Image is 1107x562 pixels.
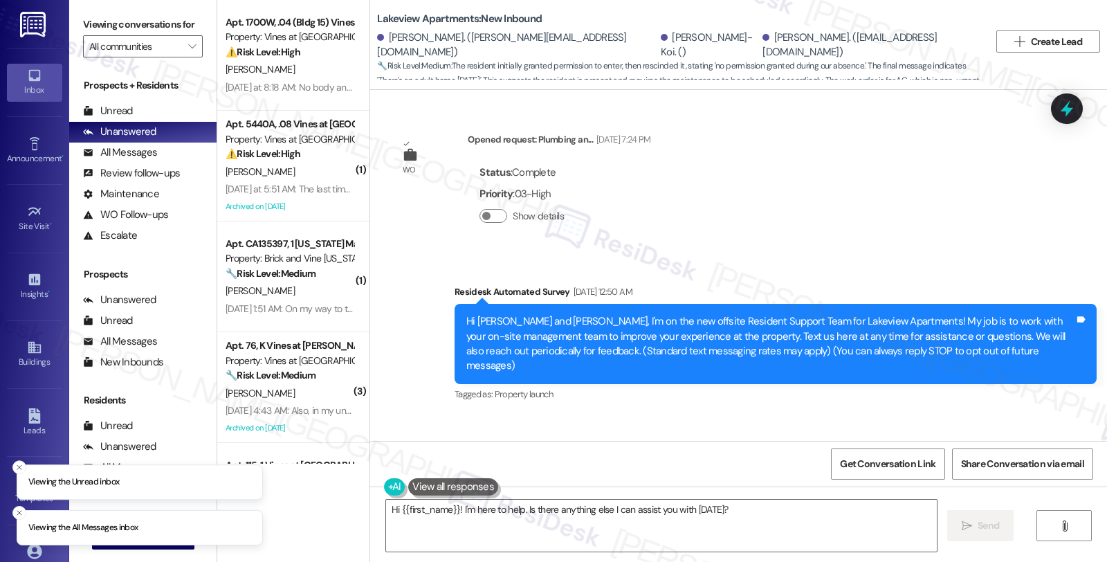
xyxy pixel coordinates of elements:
div: Property: Vines at [GEOGRAPHIC_DATA] [226,354,354,368]
span: [PERSON_NAME] [226,387,295,399]
div: [PERSON_NAME]. ([EMAIL_ADDRESS][DOMAIN_NAME]) [762,30,979,60]
div: Apt. 115, 1 Vines at [GEOGRAPHIC_DATA] [226,458,354,473]
div: Property: Vines at [GEOGRAPHIC_DATA] [226,132,354,147]
div: : Complete [479,162,569,183]
button: Send [947,510,1014,541]
b: Priority [479,187,513,201]
div: Maintenance [83,187,159,201]
div: Unread [83,314,133,328]
div: [DATE] 4:43 AM: Also, in my understanding, rental insurance is now a part of package for my apart... [226,404,1003,417]
div: Property: Vines at [GEOGRAPHIC_DATA] [226,30,354,44]
label: Viewing conversations for [83,14,203,35]
div: WO [403,163,416,177]
div: [DATE] 1:51 AM: On my way to the bank now will be paying my rent [DATE] Thanks [226,302,549,315]
div: Prospects [69,267,217,282]
div: Hi [PERSON_NAME] and [PERSON_NAME], I'm on the new offsite Resident Support Team for Lakeview Apa... [466,314,1074,374]
input: All communities [89,35,181,57]
i:  [1014,36,1025,47]
div: Apt. 5440A, .08 Vines at [GEOGRAPHIC_DATA] [226,117,354,132]
button: Create Lead [996,30,1100,53]
span: • [48,287,50,297]
button: Close toast [12,506,26,520]
strong: 🔧 Risk Level: Medium [226,369,315,381]
span: Property launch [495,388,553,400]
a: Buildings [7,336,62,373]
span: Get Conversation Link [840,457,935,471]
div: Prospects + Residents [69,78,217,93]
div: [DATE] at 8:18 AM: No body answer [226,81,366,93]
b: Status [479,165,511,179]
textarea: Hi {{first_name}}! I'm here to help. Is there anything else I can assist you with [DATE]? [386,500,937,552]
button: Get Conversation Link [831,448,944,480]
div: Property: Brick and Vine [US_STATE] [226,251,354,266]
strong: 🔧 Risk Level: Medium [377,60,450,71]
a: Templates • [7,472,62,509]
div: Tagged as: [455,384,1097,404]
span: Share Conversation via email [961,457,1084,471]
div: New Inbounds [83,355,163,370]
div: Review follow-ups [83,166,180,181]
span: : The resident initially granted permission to enter, then rescinded it, stating 'no permission g... [377,59,989,103]
div: Apt. CA135397, 1 [US_STATE] Market [226,237,354,251]
div: All Messages [83,334,157,349]
div: [DATE] 12:50 AM [570,284,632,299]
div: All Messages [83,145,157,160]
div: Residents [69,393,217,408]
div: Escalate [83,228,137,243]
a: Site Visit • [7,200,62,237]
div: [PERSON_NAME]-Koi. () [661,30,759,60]
div: Apt. 1700W, .04 (Bldg 15) Vines at [GEOGRAPHIC_DATA] [226,15,354,30]
strong: 🔧 Risk Level: Medium [226,267,315,280]
div: [PERSON_NAME]. ([PERSON_NAME][EMAIL_ADDRESS][DOMAIN_NAME]) [377,30,657,60]
label: Show details [513,209,564,224]
div: Unread [83,104,133,118]
button: Share Conversation via email [952,448,1093,480]
span: • [50,219,52,229]
a: Leads [7,404,62,442]
div: Unread [83,419,133,433]
span: • [62,152,64,161]
div: WO Follow-ups [83,208,168,222]
span: [PERSON_NAME] [226,284,295,297]
div: Unanswered [83,125,156,139]
span: Send [978,518,999,533]
img: ResiDesk Logo [20,12,48,37]
i:  [188,41,196,52]
div: [DATE] 7:24 PM [593,132,651,147]
div: Opened request: Plumbing an... [468,132,650,152]
button: Close toast [12,460,26,474]
span: [PERSON_NAME] [226,165,295,178]
a: Insights • [7,268,62,305]
div: Residesk Automated Survey [455,284,1097,304]
span: [PERSON_NAME] [226,63,295,75]
strong: ⚠️ Risk Level: High [226,46,300,58]
span: Create Lead [1031,35,1082,49]
i:  [962,520,972,532]
a: Inbox [7,64,62,101]
div: Unanswered [83,439,156,454]
strong: ⚠️ Risk Level: High [226,147,300,160]
div: : 03-High [479,183,569,205]
p: Viewing the Unread inbox [28,476,119,489]
div: Unanswered [83,293,156,307]
div: Archived on [DATE] [224,419,355,437]
div: Apt. 76, K Vines at [PERSON_NAME] [226,338,354,353]
i:  [1059,520,1070,532]
p: Viewing the All Messages inbox [28,522,138,534]
div: Archived on [DATE] [224,198,355,215]
b: Lakeview Apartments: New Inbound [377,12,542,26]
